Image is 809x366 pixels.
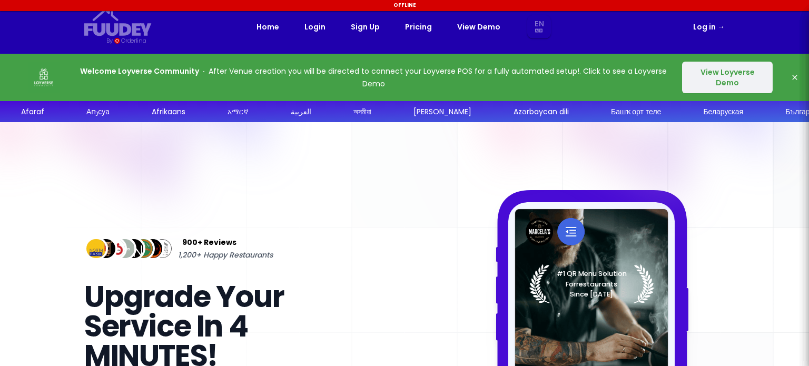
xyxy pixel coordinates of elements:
a: Log in [693,21,725,33]
p: After Venue creation you will be directed to connect your Loyverse POS for a fully automated setu... [80,65,667,90]
span: 900+ Reviews [182,236,236,249]
div: العربية [275,106,295,117]
img: Review Img [103,237,127,261]
div: Orderlina [121,36,146,45]
div: [PERSON_NAME] [398,106,456,117]
button: View Loyverse Demo [682,62,773,93]
div: Afrikaans [136,106,170,117]
div: Offline [2,2,807,9]
div: Беларуская [687,106,727,117]
a: View Demo [457,21,500,33]
div: Аҧсуа [71,106,94,117]
a: Pricing [405,21,432,33]
img: Review Img [132,237,155,261]
img: Review Img [141,237,165,261]
img: Review Img [84,237,108,261]
svg: {/* Added fill="currentColor" here */} {/* This rectangle defines the background. Its explicit fi... [84,8,152,36]
img: Review Img [94,237,117,261]
a: Login [304,21,325,33]
div: Azərbaycan dili [498,106,553,117]
a: Home [256,21,279,33]
div: অসমীয়া [338,106,356,117]
div: Башҡорт теле [595,106,645,117]
div: By [106,36,112,45]
div: አማርኛ [212,106,233,117]
span: 1,200+ Happy Restaurants [178,249,273,261]
img: Review Img [113,237,136,261]
img: Review Img [150,237,174,261]
a: Sign Up [351,21,380,33]
img: Review Img [122,237,146,261]
div: Afaraf [5,106,28,117]
strong: Welcome Loyverse Community [80,66,199,76]
span: → [717,22,725,32]
img: Laurel [529,264,654,303]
